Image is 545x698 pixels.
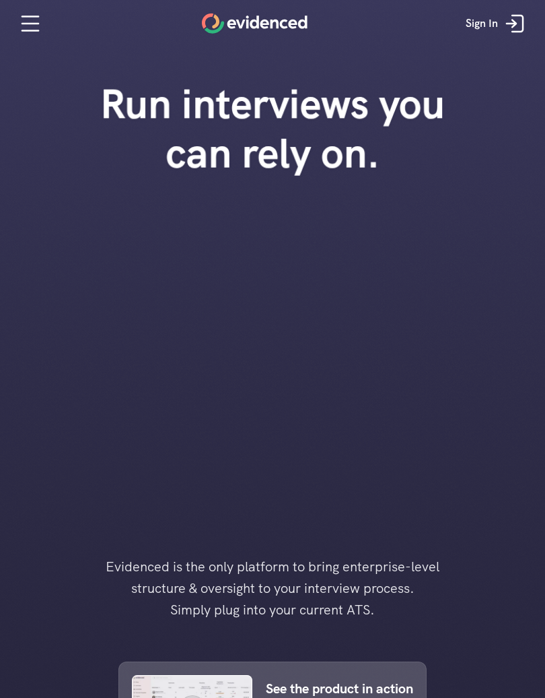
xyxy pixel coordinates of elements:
h4: Evidenced is the only platform to bring enterprise-level structure & oversight to your interview ... [84,556,461,621]
a: Home [202,13,307,34]
p: Sign In [466,15,498,32]
a: Sign In [456,3,538,44]
h1: Run interviews you can rely on. [77,79,467,177]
